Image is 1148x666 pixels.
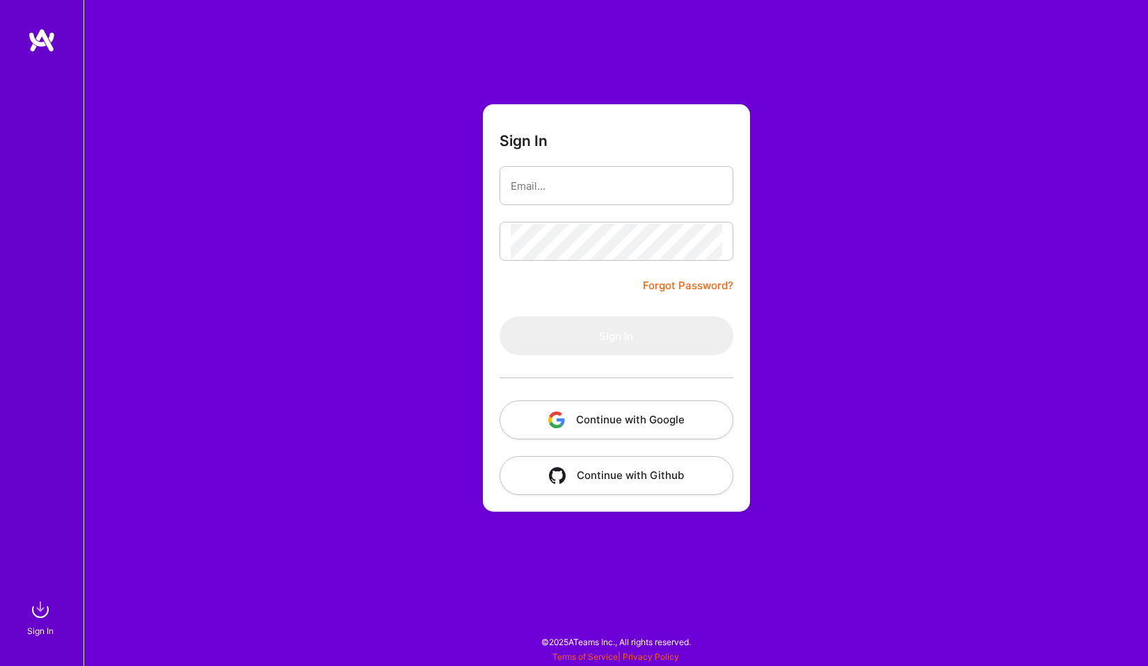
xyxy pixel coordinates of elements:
[28,28,56,53] img: logo
[27,624,54,638] div: Sign In
[549,467,566,484] img: icon
[548,412,565,428] img: icon
[552,651,618,662] a: Terms of Service
[26,596,54,624] img: sign in
[500,456,733,495] button: Continue with Github
[643,277,733,294] a: Forgot Password?
[83,624,1148,659] div: © 2025 ATeams Inc., All rights reserved.
[552,651,679,662] span: |
[500,316,733,355] button: Sign In
[623,651,679,662] a: Privacy Policy
[511,168,722,204] input: Email...
[29,596,54,638] a: sign inSign In
[500,132,548,149] h3: Sign In
[500,400,733,439] button: Continue with Google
